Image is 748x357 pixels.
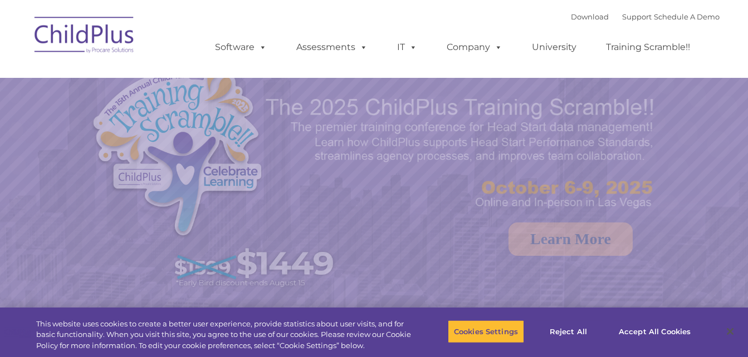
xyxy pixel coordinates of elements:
a: IT [386,36,428,58]
a: Software [204,36,278,58]
a: University [521,36,588,58]
button: Reject All [534,320,603,343]
img: ChildPlus by Procare Solutions [29,9,140,65]
a: Download [571,12,609,21]
div: This website uses cookies to create a better user experience, provide statistics about user visit... [36,319,412,351]
button: Cookies Settings [448,320,524,343]
a: Company [436,36,514,58]
a: Learn More [509,222,633,256]
a: Support [622,12,652,21]
a: Training Scramble!! [595,36,701,58]
a: Assessments [285,36,379,58]
a: Schedule A Demo [654,12,720,21]
button: Close [718,319,742,344]
font: | [571,12,720,21]
button: Accept All Cookies [613,320,697,343]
